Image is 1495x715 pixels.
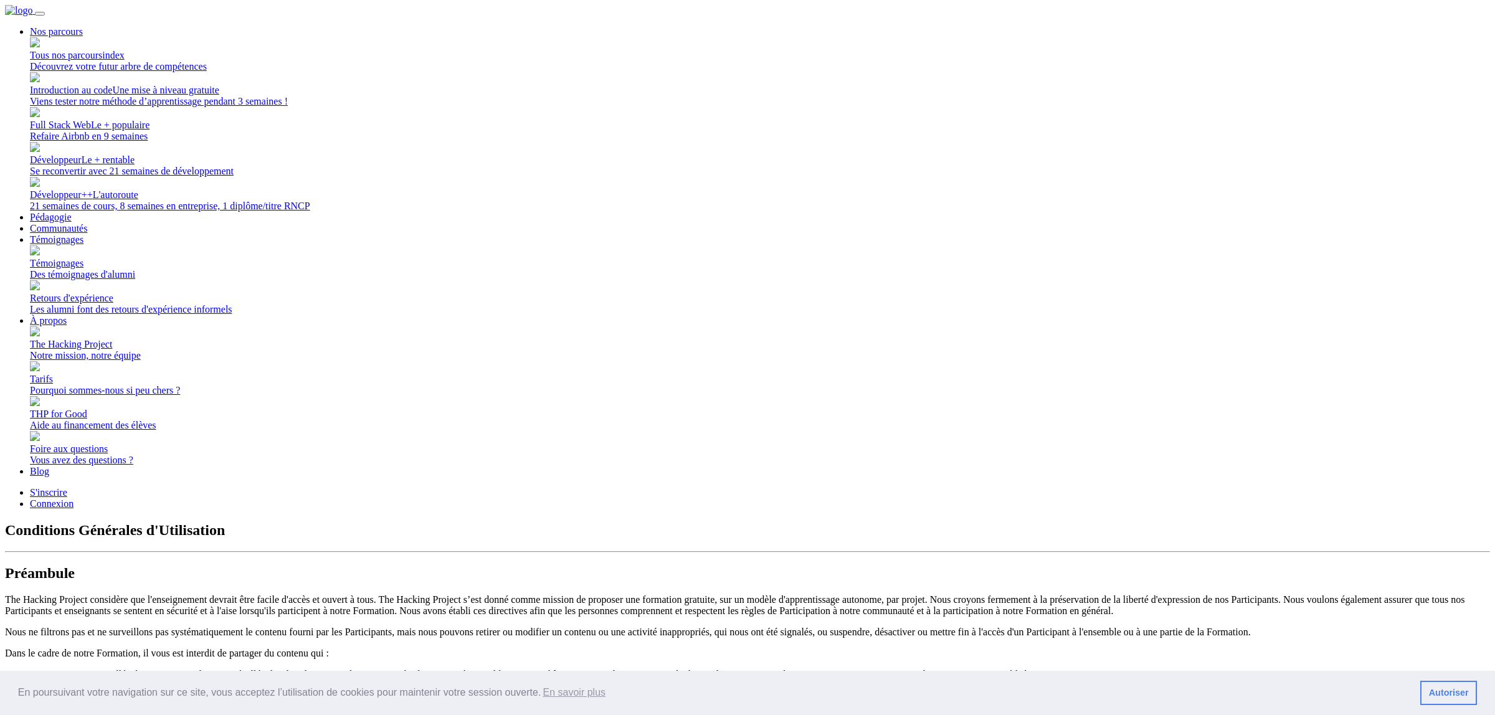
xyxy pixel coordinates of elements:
[30,280,40,290] img: beer-14d7f5c207f57f081275ab10ea0b8a94.svg
[30,361,40,371] img: money-9ea4723cc1eb9d308b63524c92a724aa.svg
[30,73,1490,107] a: Introduction au codeUne mise à niveau gratuite Viens tester notre méthode d’apprentissage pendant...
[18,683,1410,702] span: En poursuivant votre navigation sur ce site, vous acceptez l’utilisation de cookies pour mainteni...
[30,455,1490,466] div: Vous avez des questions ?
[30,131,1490,142] div: Refaire Airbnb en 9 semaines
[30,282,1490,315] a: Retours d'expérience Les alumni font des retours d'expérience informels
[5,627,1490,638] p: Nous ne filtrons pas et ne surveillons pas systématiquement le contenu fourni par les Participant...
[30,142,40,152] img: save-2003ce5719e3e880618d2f866ea23079.svg
[30,328,1490,361] a: The Hacking Project Notre mission, notre équipe
[30,431,40,441] img: book-open-effebd538656b14b08b143ef14f57c46.svg
[30,234,83,245] a: Témoignages
[93,189,138,200] span: L'autoroute
[30,177,40,187] img: star-1b1639e91352246008672c7d0108e8fd.svg
[30,39,1490,72] a: Tous nos parcoursindex Découvrez votre futur arbre de compétences
[30,420,1490,431] div: Aide au financement des élèves
[30,443,108,454] span: Foire aux questions
[30,315,67,326] a: À propos
[5,648,1490,659] p: Dans le cadre de notre Formation, il vous est interdit de partager du contenu qui :
[30,189,138,200] span: Développeur++
[30,293,113,303] span: Retours d'expérience
[30,96,1490,107] div: Viens tester notre méthode d’apprentissage pendant 3 semaines !
[5,522,1490,539] h1: Conditions Générales d'Utilisation
[82,154,135,165] span: Le + rentable
[30,223,87,234] a: Communautés
[30,304,1490,315] div: Les alumni font des retours d'expérience informels
[30,409,87,419] span: THP for Good
[30,269,1490,280] div: Des témoignages d'alumni
[30,487,67,498] a: S'inscrire
[30,362,1490,396] a: Tarifs Pourquoi sommes-nous si peu chers ?
[30,61,1490,72] div: Découvrez votre futur arbre de compétences
[102,50,125,60] span: index
[30,37,40,47] img: git-4-38d7f056ac829478e83c2c2dd81de47b.svg
[5,5,32,16] img: logo
[30,258,83,268] span: Témoignages
[30,120,149,130] span: Full Stack Web
[541,683,607,702] a: learn more about cookies
[30,201,1490,212] div: 21 semaines de cours, 8 semaines en entreprise, 1 diplôme/titre RNCP
[30,178,1490,212] a: Développeur++L'autoroute 21 semaines de cours, 8 semaines en entreprise, 1 diplôme/titre RNCP
[30,107,40,117] img: terminal-92af89cfa8d47c02adae11eb3e7f907c.svg
[30,326,40,336] img: earth-532ca4cfcc951ee1ed9d08868e369144.svg
[30,385,1490,396] div: Pourquoi sommes-nous si peu chers ?
[30,350,1490,361] div: Notre mission, notre équipe
[30,85,219,95] span: Introduction au code
[30,154,135,165] span: Développeur
[5,594,1490,617] p: The Hacking Project considère que l'enseignement devrait être facile d'accès et ouvert à tous. Th...
[30,50,125,60] span: Tous nos parcours
[91,120,149,130] span: Le + populaire
[30,374,53,384] span: Tarifs
[30,397,1490,431] a: THP for Good Aide au financement des élèves
[5,565,1490,582] h2: Préambule
[30,669,1490,680] li: Contient un contenu illégal ou encourage des activités illégales dans l'intention de commettre le...
[30,72,40,82] img: puzzle-4bde4084d90f9635442e68fcf97b7805.svg
[112,85,219,95] span: Une mise à niveau gratuite
[30,339,112,349] span: The Hacking Project
[30,498,74,509] a: Connexion
[30,166,1490,177] div: Se reconvertir avec 21 semaines de développement
[30,26,83,37] a: Nos parcours
[30,212,72,222] a: Pédagogie
[30,466,49,476] a: Blog
[30,432,1490,466] a: Foire aux questions Vous avez des questions ?
[30,143,1490,177] a: DéveloppeurLe + rentable Se reconvertir avec 21 semaines de développement
[30,245,40,255] img: coffee-1-45024b9a829a1d79ffe67ffa7b865f2f.svg
[1420,681,1477,706] a: dismiss cookie message
[30,108,1490,142] a: Full Stack WebLe + populaire Refaire Airbnb en 9 semaines
[30,396,40,406] img: heart-3dc04c8027ce09cac19c043a17b15ac7.svg
[35,12,45,16] button: Toggle navigation
[30,247,1490,280] a: Témoignages Des témoignages d'alumni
